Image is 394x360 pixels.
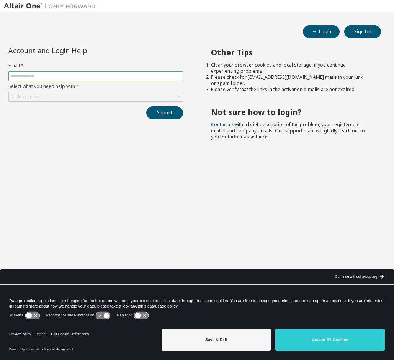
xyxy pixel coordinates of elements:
[8,63,183,69] label: Email
[211,121,365,140] span: with a brief description of the problem, your registered e-mail id and company details. Our suppo...
[211,107,367,117] h2: Not sure how to login?
[211,62,367,74] li: Clear your browser cookies and local storage, if you continue experiencing problems.
[146,106,183,119] button: Submit
[8,83,183,90] label: Select what you need help with
[211,121,234,128] a: Contact us
[9,92,183,101] div: Click to select
[211,47,367,57] h2: Other Tips
[303,25,340,38] button: Login
[211,74,367,86] li: Please check for [EMAIL_ADDRESS][DOMAIN_NAME] mails in your junk or spam folder.
[8,47,148,54] div: Account and Login Help
[10,94,40,100] div: Click to select
[4,2,100,10] img: Altair One
[344,25,381,38] button: Sign Up
[211,86,367,93] li: Please verify that the links in the activation e-mails are not expired.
